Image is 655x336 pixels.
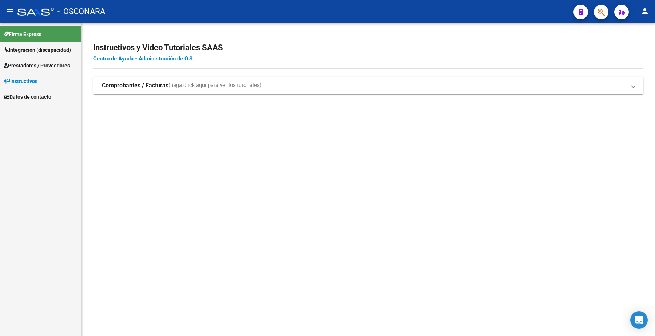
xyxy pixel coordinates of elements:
[4,46,71,54] span: Integración (discapacidad)
[4,30,41,38] span: Firma Express
[168,82,261,90] span: (haga click aquí para ver los tutoriales)
[6,7,15,16] mat-icon: menu
[93,55,194,62] a: Centro de Ayuda - Administración de O.S.
[102,82,168,90] strong: Comprobantes / Facturas
[4,93,51,101] span: Datos de contacto
[93,77,643,94] mat-expansion-panel-header: Comprobantes / Facturas(haga click aquí para ver los tutoriales)
[630,311,648,329] div: Open Intercom Messenger
[93,41,643,55] h2: Instructivos y Video Tutoriales SAAS
[4,77,37,85] span: Instructivos
[640,7,649,16] mat-icon: person
[4,62,70,70] span: Prestadores / Proveedores
[57,4,105,20] span: - OSCONARA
